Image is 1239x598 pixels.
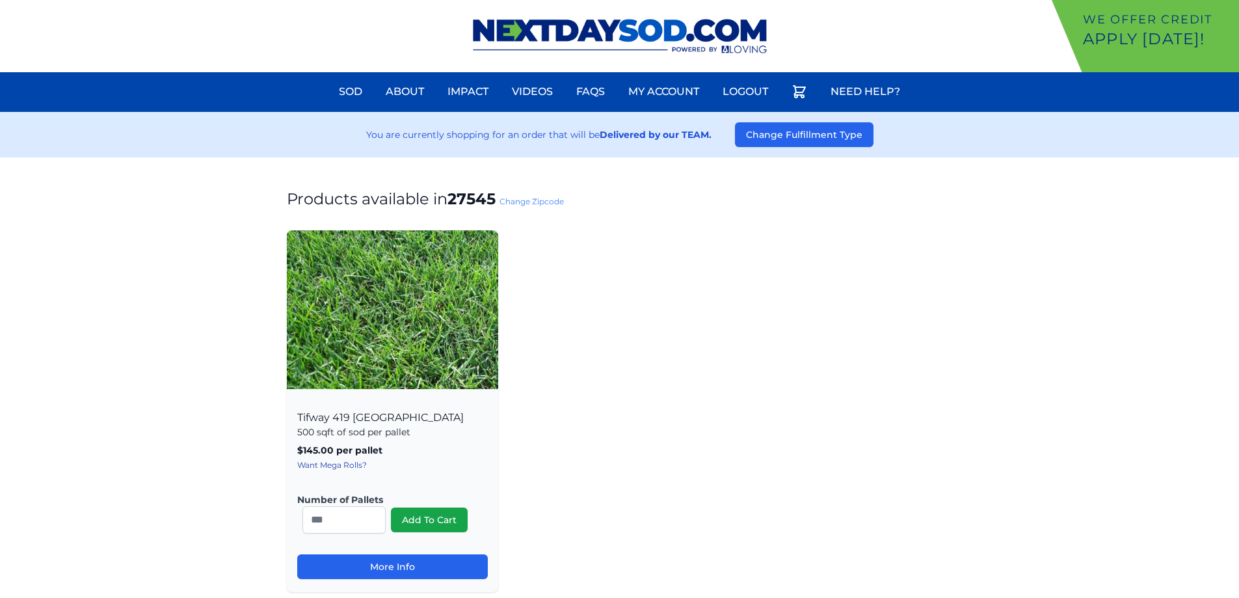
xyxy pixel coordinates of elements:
p: Apply [DATE]! [1083,29,1234,49]
a: Videos [504,76,561,107]
button: Add To Cart [391,508,468,532]
a: More Info [297,554,488,579]
p: 500 sqft of sod per pallet [297,426,488,439]
a: Want Mega Rolls? [297,460,367,470]
a: FAQs [568,76,613,107]
p: $145.00 per pallet [297,444,488,457]
a: Sod [331,76,370,107]
a: About [378,76,432,107]
label: Number of Pallets [297,493,477,506]
a: Logout [715,76,776,107]
strong: 27545 [447,189,496,208]
button: Change Fulfillment Type [735,122,873,147]
a: My Account [620,76,707,107]
a: Impact [440,76,496,107]
strong: Delivered by our TEAM. [600,129,712,141]
div: Tifway 419 [GEOGRAPHIC_DATA] [287,397,498,592]
h1: Products available in [287,189,953,210]
img: Tifway 419 Bermuda Product Image [287,230,498,389]
a: Change Zipcode [500,197,564,206]
p: We offer Credit [1083,10,1234,29]
a: Need Help? [823,76,908,107]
